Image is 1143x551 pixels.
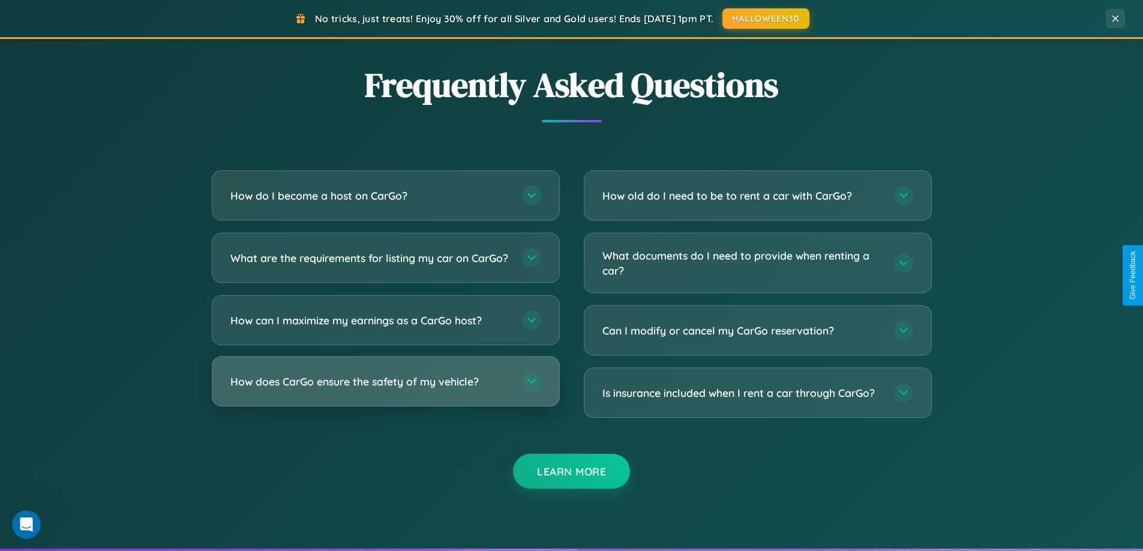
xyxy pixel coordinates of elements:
span: No tricks, just treats! Enjoy 30% off for all Silver and Gold users! Ends [DATE] 1pm PT. [315,13,713,25]
button: Learn More [513,454,630,489]
div: Give Feedback [1129,251,1137,300]
h2: Frequently Asked Questions [212,62,932,108]
button: HALLOWEEN30 [722,8,809,29]
h3: How old do I need to be to rent a car with CarGo? [602,188,882,203]
h3: How do I become a host on CarGo? [230,188,510,203]
iframe: Intercom live chat [12,510,41,539]
h3: What documents do I need to provide when renting a car? [602,248,882,278]
h3: How does CarGo ensure the safety of my vehicle? [230,374,510,389]
h3: Is insurance included when I rent a car through CarGo? [602,386,882,401]
h3: What are the requirements for listing my car on CarGo? [230,251,510,266]
h3: How can I maximize my earnings as a CarGo host? [230,313,510,328]
h3: Can I modify or cancel my CarGo reservation? [602,323,882,338]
